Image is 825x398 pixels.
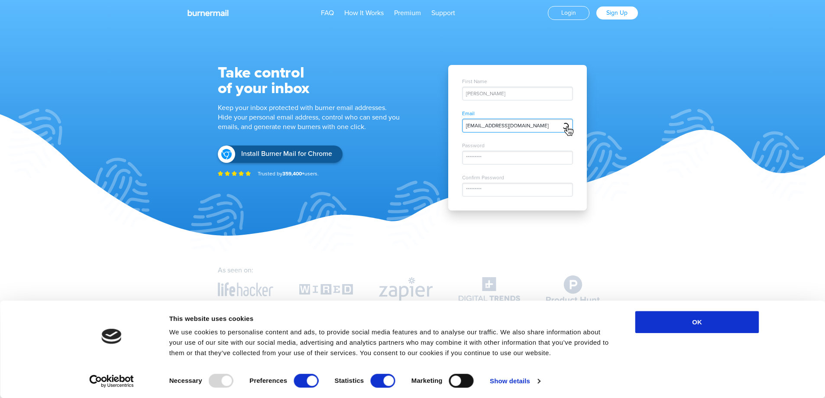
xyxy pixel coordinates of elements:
[462,175,573,180] span: Confirm Password
[258,171,319,177] span: Trusted by users.
[462,87,573,100] div: [PERSON_NAME]
[490,375,540,388] a: Show details
[218,171,223,176] img: Icon star
[218,103,417,132] h1: Keep your inbox protected with burner email addresses. Hide your personal email address, control ...
[74,375,149,388] a: Usercentrics Cookiebot - opens in a new window
[459,277,520,301] img: Digital Trends
[379,277,433,301] img: Zapier Blog
[431,9,455,17] a: Support
[218,266,253,275] span: As seen on:
[169,377,202,384] strong: Necessary
[282,171,304,177] strong: 359,400+
[466,123,549,129] span: [EMAIL_ADDRESS][DOMAIN_NAME]
[462,111,573,116] span: Email
[546,275,600,303] img: Product Hunt
[218,146,343,163] a: Install Burner Mail Install Burner Mail for Chrome
[246,171,251,176] img: Icon star
[564,126,574,136] img: Macos cursor
[218,282,273,296] img: Lifehacker
[321,9,334,17] a: FAQ
[239,171,244,176] img: Icon star
[411,377,443,384] strong: Marketing
[232,171,237,176] img: Icon star
[562,122,569,130] img: Loader
[169,327,616,358] div: We use cookies to personalise content and ads, to provide social media features and to analyse ou...
[344,9,384,17] a: How It Works
[548,6,589,20] a: Login
[394,9,421,17] a: Premium
[596,6,638,19] a: Sign Up
[218,65,417,96] h2: Take control of your inbox
[225,171,230,176] img: Icon star
[635,311,759,333] button: OK
[221,149,232,159] img: Install Burner Mail
[462,79,573,84] span: First Name
[188,10,229,16] img: Burnermail logo white
[335,377,364,384] strong: Statistics
[299,284,353,295] img: Wired
[249,377,287,384] strong: Preferences
[102,329,122,344] img: logo
[169,314,616,324] div: This website uses cookies
[462,143,573,148] span: Password
[241,150,332,158] span: Install Burner Mail for Chrome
